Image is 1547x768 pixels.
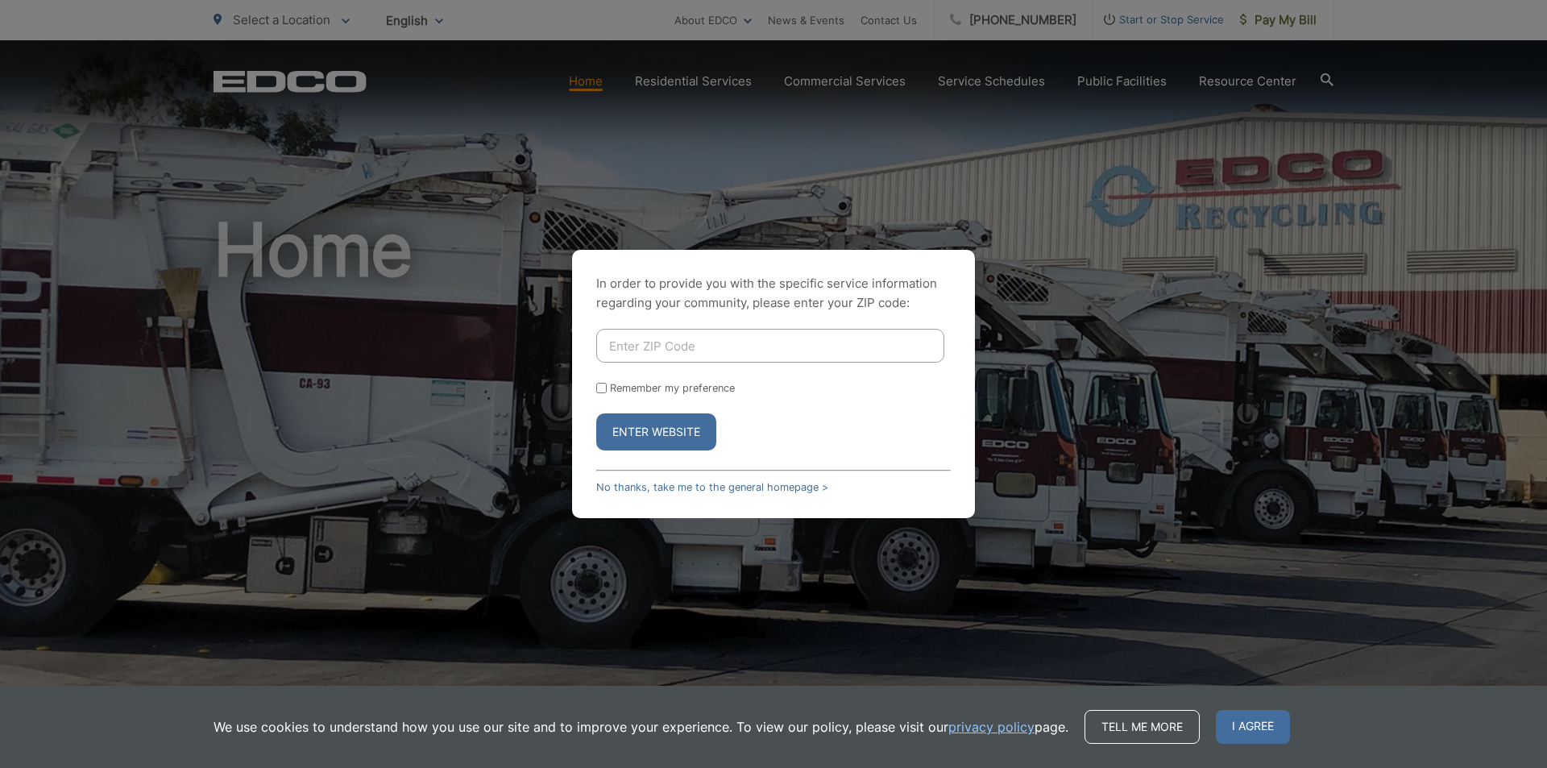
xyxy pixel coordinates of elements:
a: privacy policy [948,717,1035,737]
button: Enter Website [596,413,716,450]
a: No thanks, take me to the general homepage > [596,481,828,493]
input: Enter ZIP Code [596,329,944,363]
label: Remember my preference [610,382,735,394]
a: Tell me more [1085,710,1200,744]
span: I agree [1216,710,1290,744]
p: In order to provide you with the specific service information regarding your community, please en... [596,274,951,313]
p: We use cookies to understand how you use our site and to improve your experience. To view our pol... [214,717,1068,737]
